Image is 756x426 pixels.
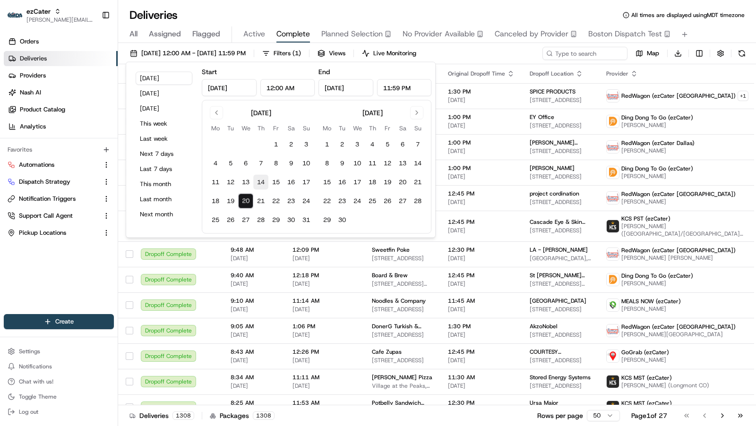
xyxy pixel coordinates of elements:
button: Last month [136,193,192,206]
span: API Documentation [89,211,152,220]
button: 7 [410,137,425,152]
span: Cafe Zupas [372,348,402,356]
span: AkzoNobel [530,323,558,330]
span: Pylon [94,234,114,241]
span: Dispatch Strategy [19,178,70,186]
button: Next 7 days [136,147,192,161]
img: melas_now_logo.png [607,299,619,311]
h1: Deliveries [129,8,178,23]
span: Original Dropoff Time [448,70,505,77]
span: Providers [20,71,46,80]
button: Live Monitoring [358,47,421,60]
span: [DATE] [448,255,515,262]
span: [GEOGRAPHIC_DATA], [STREET_ADDRESS] [530,255,591,262]
div: We're available if you need us! [43,99,130,107]
a: Automations [8,161,99,169]
button: 24 [350,194,365,209]
span: [PERSON_NAME] [621,121,693,129]
span: 12:30 PM [448,246,515,254]
span: Pickup Locations [19,229,66,237]
span: EY Office [530,113,554,121]
span: [DATE] [448,198,515,206]
span: 11:14 AM [292,297,357,305]
a: 📗Knowledge Base [6,207,76,224]
span: [DATE] [448,331,515,339]
span: Support Call Agent [19,212,73,220]
span: 12:45 PM [448,218,515,226]
div: Start new chat [43,90,155,99]
input: Time [377,79,432,96]
button: 21 [253,194,268,209]
th: Wednesday [238,123,253,133]
span: 1:00 PM [448,164,515,172]
span: Board & Brew [372,272,408,279]
span: RedWagon (ezCater [GEOGRAPHIC_DATA]) [621,323,736,331]
img: time_to_eat_nevada_logo [607,248,619,260]
button: 21 [410,175,425,190]
span: Canceled by Provider [495,28,568,40]
th: Thursday [253,123,268,133]
button: Filters(1) [258,47,305,60]
a: 💻API Documentation [76,207,155,224]
input: Date [318,79,373,96]
div: 💻 [80,212,87,219]
button: Toggle Theme [4,390,114,403]
span: Flagged [192,28,220,40]
button: [PERSON_NAME][EMAIL_ADDRESS][DOMAIN_NAME] [26,16,94,24]
span: [PERSON_NAME] [PERSON_NAME] [621,254,736,262]
img: ddtg_logo_v2.png [607,166,619,179]
span: Live Monitoring [373,49,416,58]
th: Tuesday [223,123,238,133]
button: 4 [365,137,380,152]
span: 1:00 PM [448,113,515,121]
button: 7 [253,156,268,171]
span: Nash AI [20,88,41,97]
a: Pickup Locations [8,229,99,237]
th: Friday [380,123,395,133]
p: Welcome 👋 [9,37,172,52]
span: RedWagon (ezCater [GEOGRAPHIC_DATA]) [621,247,736,254]
button: Go to next month [410,106,423,119]
span: [DATE] [231,255,277,262]
button: 3 [350,137,365,152]
span: [STREET_ADDRESS] [530,173,591,180]
a: Analytics [4,119,118,134]
div: Past conversations [9,122,63,130]
span: [STREET_ADDRESS][PERSON_NAME][PERSON_NAME] [530,280,591,288]
button: 11 [208,175,223,190]
span: Orders [20,37,39,46]
span: [PERSON_NAME] Dermatology [530,139,591,146]
button: Go to previous month [210,106,223,119]
span: Create [55,317,74,326]
button: 2 [283,137,299,152]
span: [DATE] [292,280,357,288]
span: ( 1 ) [292,49,301,58]
span: [STREET_ADDRESS][PERSON_NAME] [372,280,433,288]
button: 28 [410,194,425,209]
button: 25 [365,194,380,209]
span: Views [329,49,345,58]
button: 2 [335,137,350,152]
button: Automations [4,157,114,172]
button: 1 [268,137,283,152]
button: 1 [319,137,335,152]
button: [DATE] [136,72,192,85]
button: Refresh [735,47,748,60]
span: • [57,146,60,153]
input: Type to search [542,47,627,60]
span: No Provider Available [403,28,475,40]
span: [STREET_ADDRESS] [530,331,591,339]
span: [STREET_ADDRESS] [530,96,591,104]
span: RedWagon (ezCater [GEOGRAPHIC_DATA]) [621,92,736,100]
button: 26 [380,194,395,209]
span: Automations [19,161,54,169]
span: Planned Selection [321,28,383,40]
input: Time [260,79,315,96]
button: 22 [319,194,335,209]
span: Boston Dispatch Test [588,28,662,40]
span: Chat with us! [19,378,53,385]
button: ezCater [26,7,51,16]
button: 4 [208,156,223,171]
th: Wednesday [350,123,365,133]
span: unihopllc [29,146,55,153]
